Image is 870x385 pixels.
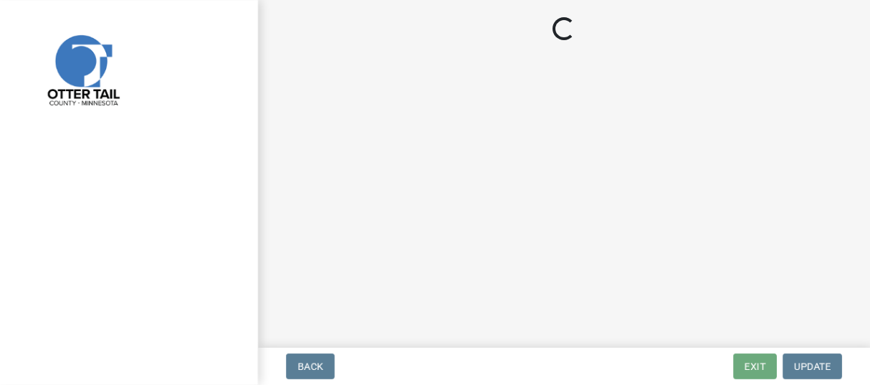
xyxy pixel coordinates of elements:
[794,361,831,372] span: Update
[783,353,842,379] button: Update
[286,353,335,379] button: Back
[297,361,323,372] span: Back
[733,353,777,379] button: Exit
[29,15,136,123] img: Otter Tail County, Minnesota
